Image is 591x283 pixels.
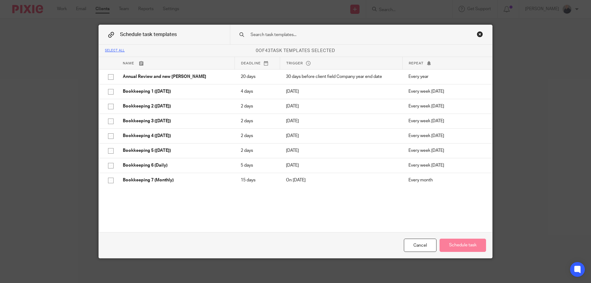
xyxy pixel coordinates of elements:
[241,177,274,183] p: 15 days
[286,177,396,183] p: On [DATE]
[256,49,259,53] span: 0
[123,62,134,65] span: Name
[241,148,274,154] p: 2 days
[123,133,228,139] p: Bookkeeping 4 ([DATE])
[286,133,396,139] p: [DATE]
[404,239,436,252] div: Cancel
[286,61,396,66] p: Trigger
[241,133,274,139] p: 2 days
[123,148,228,154] p: Bookkeeping 5 ([DATE])
[408,88,483,95] p: Every week [DATE]
[408,177,483,183] p: Every month
[241,103,274,109] p: 2 days
[123,118,228,124] p: Bookkeeping 3 ([DATE])
[286,162,396,168] p: [DATE]
[123,88,228,95] p: Bookkeeping 1 ([DATE])
[286,88,396,95] p: [DATE]
[408,74,483,80] p: Every year
[123,103,228,109] p: Bookkeeping 2 ([DATE])
[286,103,396,109] p: [DATE]
[477,31,483,37] div: Close this dialog window
[286,118,396,124] p: [DATE]
[241,61,274,66] p: Deadline
[250,31,453,38] input: Search task templates...
[408,162,483,168] p: Every week [DATE]
[286,148,396,154] p: [DATE]
[123,74,228,80] p: Annual Review and new [PERSON_NAME]
[241,162,274,168] p: 5 days
[241,118,274,124] p: 2 days
[123,162,228,168] p: Bookkeeping 6 (Daily)
[408,148,483,154] p: Every week [DATE]
[99,48,492,54] p: of task templates selected
[241,74,274,80] p: 20 days
[440,239,486,252] button: Schedule task
[265,49,271,53] span: 43
[408,103,483,109] p: Every week [DATE]
[241,88,274,95] p: 4 days
[123,177,228,183] p: Bookkeeping 7 (Monthly)
[286,74,396,80] p: 30 days before client field Company year end date
[409,61,483,66] p: Repeat
[408,118,483,124] p: Every week [DATE]
[120,32,177,37] span: Schedule task templates
[105,49,125,53] div: Select all
[408,133,483,139] p: Every week [DATE]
